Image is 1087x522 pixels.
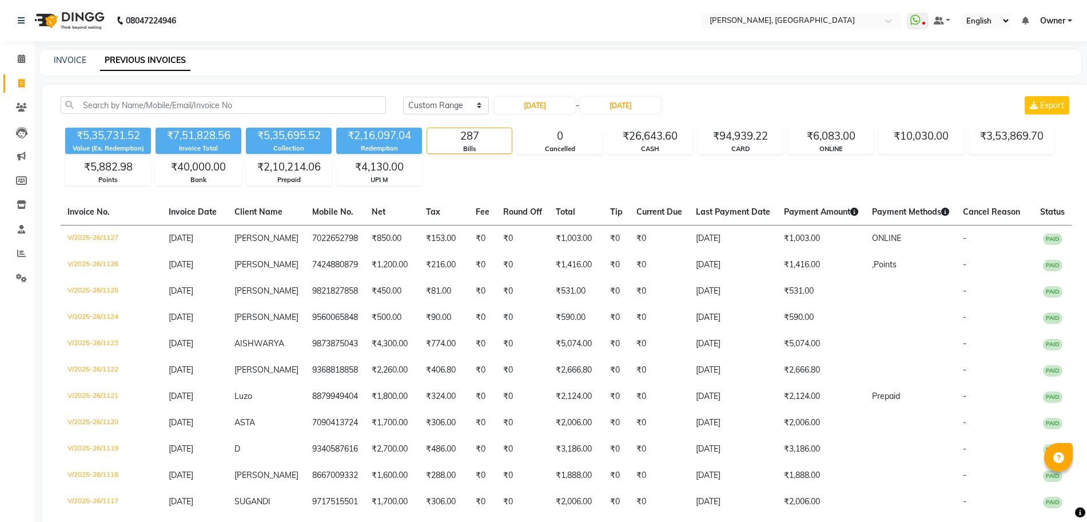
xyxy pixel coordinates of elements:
div: Points [66,175,150,185]
td: ₹0 [469,462,496,489]
div: ₹7,51,828.56 [156,128,241,144]
input: Start Date [495,97,575,113]
td: [DATE] [689,462,777,489]
td: ₹81.00 [419,278,469,304]
td: ₹0 [496,252,549,278]
td: ₹0 [469,225,496,252]
span: Cancel Reason [963,207,1020,217]
span: Owner [1040,15,1065,27]
td: ₹1,416.00 [777,252,865,278]
span: ONLINE [872,233,901,243]
td: V/2025-26/1126 [61,252,162,278]
td: ₹0 [603,383,630,410]
div: Collection [246,144,332,153]
div: ₹40,000.00 [156,159,241,175]
td: ₹0 [496,225,549,252]
td: ₹2,666.80 [777,357,865,383]
span: PAID [1043,234,1062,245]
div: UPI M [337,175,421,185]
span: ASTA [234,417,255,428]
span: PAID [1043,365,1062,377]
span: Export [1040,100,1064,110]
span: Points [874,259,897,270]
td: ₹2,666.80 [549,357,603,383]
span: [PERSON_NAME] [234,365,298,375]
span: [PERSON_NAME] [234,470,298,480]
td: ₹0 [630,462,689,489]
div: ₹6,083.00 [789,128,873,144]
div: 0 [517,128,602,144]
span: PAID [1043,313,1062,324]
td: ₹1,416.00 [549,252,603,278]
td: ₹0 [603,331,630,357]
td: ₹0 [630,436,689,462]
td: ₹590.00 [549,304,603,331]
td: ₹306.00 [419,489,469,515]
td: ₹0 [496,410,549,436]
td: 9873875043 [305,331,365,357]
td: ₹2,006.00 [777,410,865,436]
span: - [963,259,966,270]
span: [PERSON_NAME] [234,286,298,296]
td: ₹0 [496,489,549,515]
span: Status [1040,207,1065,217]
span: - [963,496,966,507]
td: V/2025-26/1119 [61,436,162,462]
span: - [963,233,966,243]
td: ₹288.00 [419,462,469,489]
span: , [872,259,874,270]
span: Luzo [234,391,252,401]
td: ₹0 [469,278,496,304]
span: [DATE] [169,259,193,270]
span: Invoice No. [67,207,110,217]
td: ₹2,700.00 [365,436,419,462]
td: V/2025-26/1122 [61,357,162,383]
span: Fee [476,207,489,217]
div: ₹26,643.60 [608,128,692,144]
td: ₹1,003.00 [777,225,865,252]
td: ₹1,600.00 [365,462,419,489]
td: ₹2,124.00 [777,383,865,410]
td: ₹2,006.00 [549,410,603,436]
div: CARD [698,144,783,154]
td: ₹0 [603,462,630,489]
td: [DATE] [689,357,777,383]
div: Bank [156,175,241,185]
span: [DATE] [169,286,193,296]
td: ₹0 [630,304,689,331]
td: ₹153.00 [419,225,469,252]
td: ₹0 [496,331,549,357]
td: ₹0 [603,436,630,462]
td: ₹0 [496,383,549,410]
td: ₹324.00 [419,383,469,410]
td: V/2025-26/1120 [61,410,162,436]
span: - [963,444,966,454]
td: ₹0 [630,383,689,410]
td: ₹2,124.00 [549,383,603,410]
span: [PERSON_NAME] [234,259,298,270]
td: ₹4,300.00 [365,331,419,357]
div: Cancelled [517,144,602,154]
span: PAID [1043,260,1062,271]
div: ₹5,882.98 [66,159,150,175]
td: ₹450.00 [365,278,419,304]
td: ₹531.00 [549,278,603,304]
td: ₹0 [603,489,630,515]
span: [DATE] [169,312,193,322]
td: V/2025-26/1121 [61,383,162,410]
span: Payment Amount [784,207,858,217]
td: ₹1,888.00 [549,462,603,489]
td: ₹0 [630,278,689,304]
div: Prepaid [246,175,331,185]
td: ₹216.00 [419,252,469,278]
td: ₹1,003.00 [549,225,603,252]
td: ₹0 [469,436,496,462]
td: ₹0 [603,252,630,278]
td: ₹0 [603,410,630,436]
a: INVOICE [54,55,86,65]
span: Mobile No. [312,207,353,217]
td: ₹531.00 [777,278,865,304]
span: - [963,338,966,349]
span: - [963,470,966,480]
td: ₹0 [630,225,689,252]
